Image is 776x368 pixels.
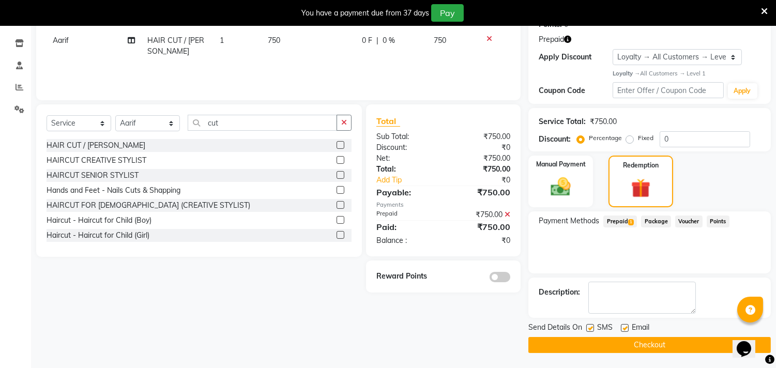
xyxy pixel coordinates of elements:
button: Pay [431,4,464,22]
div: ₹750.00 [590,116,617,127]
div: Service Total: [539,116,586,127]
span: SMS [597,322,613,335]
span: Prepaid [603,216,637,227]
strong: Loyalty → [613,70,640,77]
div: HAIRCUT FOR [DEMOGRAPHIC_DATA] (CREATIVE STYLIST) [47,200,250,211]
div: Discount: [369,142,444,153]
div: ₹0 [444,142,519,153]
div: Prepaid [369,209,444,220]
div: Payable: [369,186,444,198]
a: Add Tip [369,175,456,186]
span: 0 % [383,35,395,46]
div: Haircut - Haircut for Child (Boy) [47,215,151,226]
label: Percentage [589,133,622,143]
span: Package [641,216,671,227]
div: HAIR CUT / [PERSON_NAME] [47,140,145,151]
input: Search or Scan [188,115,337,131]
span: Payment Methods [539,216,599,226]
div: Discount: [539,134,571,145]
label: Manual Payment [536,160,586,169]
div: All Customers → Level 1 [613,69,760,78]
iframe: chat widget [733,327,766,358]
div: Hands and Feet - Nails Cuts & Shapping [47,185,180,196]
div: HAIRCUT CREATIVE STYLIST [47,155,146,166]
div: ₹750.00 [444,209,519,220]
div: You have a payment due from 37 days [301,8,429,19]
div: Coupon Code [539,85,613,96]
span: 750 [268,36,280,45]
span: 0 F [362,35,372,46]
span: Send Details On [528,322,582,335]
div: ₹750.00 [444,164,519,175]
button: Apply [728,83,757,99]
div: HAIRCUT SENIOR STYLIST [47,170,139,181]
div: Description: [539,287,580,298]
input: Enter Offer / Coupon Code [613,82,723,98]
label: Fixed [638,133,653,143]
button: Checkout [528,337,771,353]
div: ₹750.00 [444,221,519,233]
label: Redemption [623,161,659,170]
div: Haircut - Haircut for Child (Girl) [47,230,149,241]
div: Reward Points [369,271,444,282]
div: ₹750.00 [444,131,519,142]
div: Balance : [369,235,444,246]
img: _cash.svg [544,175,577,198]
span: 750 [434,36,446,45]
span: | [376,35,378,46]
span: Total [376,116,400,127]
div: Total: [369,164,444,175]
span: Voucher [675,216,703,227]
span: Aarif [53,36,69,45]
span: Points [707,216,729,227]
div: Payments [376,201,510,209]
img: _gift.svg [625,176,656,200]
div: ₹750.00 [444,186,519,198]
span: 1 [628,219,634,225]
div: Sub Total: [369,131,444,142]
div: Net: [369,153,444,164]
span: HAIR CUT / [PERSON_NAME] [147,36,204,56]
span: Email [632,322,649,335]
div: ₹0 [444,235,519,246]
span: Prepaid [539,34,564,45]
div: Apply Discount [539,52,613,63]
div: ₹0 [456,175,519,186]
div: Paid: [369,221,444,233]
span: 1 [220,36,224,45]
div: ₹750.00 [444,153,519,164]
